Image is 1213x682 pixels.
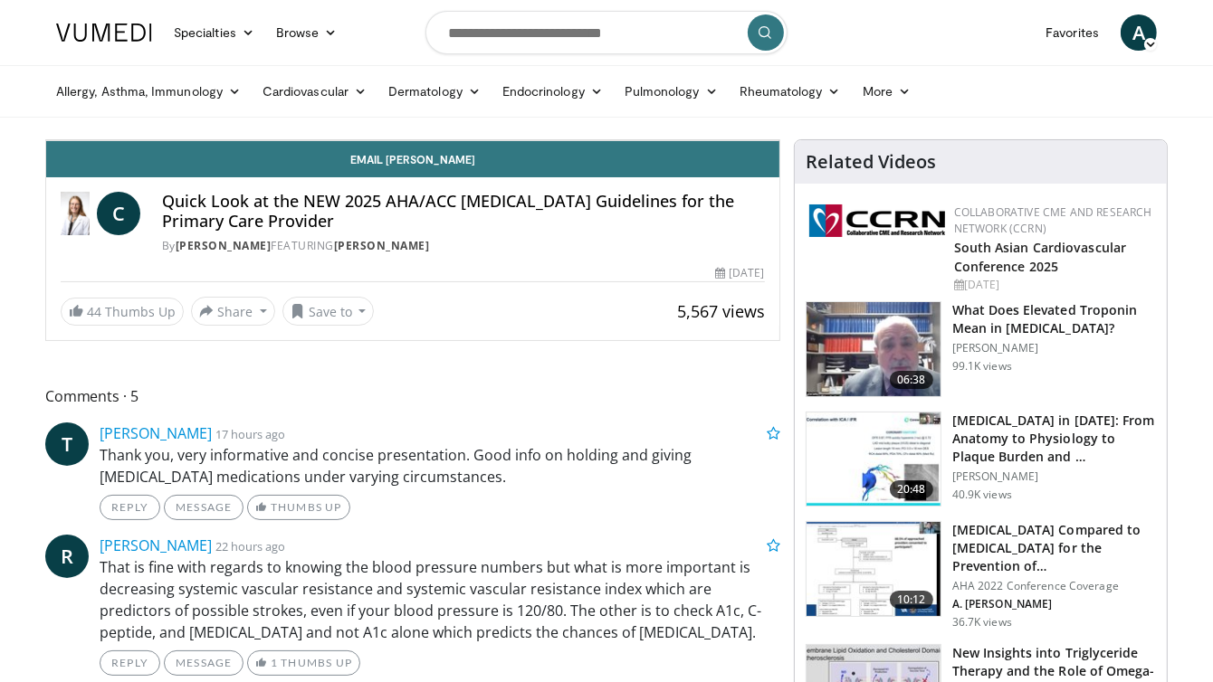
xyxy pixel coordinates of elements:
img: 7c0f9b53-1609-4588-8498-7cac8464d722.150x105_q85_crop-smart_upscale.jpg [807,522,941,616]
img: 98daf78a-1d22-4ebe-927e-10afe95ffd94.150x105_q85_crop-smart_upscale.jpg [807,302,941,396]
p: A. [PERSON_NAME] [952,597,1156,611]
a: C [97,192,140,235]
p: 99.1K views [952,359,1012,374]
small: 22 hours ago [215,538,285,554]
h3: What Does Elevated Troponin Mean in [MEDICAL_DATA]? [952,301,1156,337]
a: More [852,73,922,109]
a: Allergy, Asthma, Immunology [45,73,252,109]
span: Comments 5 [45,384,780,408]
a: Pulmonology [614,73,729,109]
a: Specialties [163,14,265,51]
a: 20:48 [MEDICAL_DATA] in [DATE]: From Anatomy to Physiology to Plaque Burden and … [PERSON_NAME] 4... [806,412,1156,507]
a: Message [164,495,244,520]
a: Dermatology [377,73,492,109]
img: VuMedi Logo [56,24,152,42]
video-js: Video Player [46,140,779,141]
p: Thank you, very informative and concise presentation. Good info on holding and giving [MEDICAL_DA... [100,444,780,488]
span: 10:12 [890,591,933,609]
a: Reply [100,495,160,520]
a: Email [PERSON_NAME] [46,141,779,177]
a: Collaborative CME and Research Network (CCRN) [954,204,1152,236]
a: [PERSON_NAME] [100,535,212,555]
p: AHA 2022 Conference Coverage [952,579,1156,593]
span: 20:48 [890,480,933,498]
a: T [45,422,89,466]
h4: Quick Look at the NEW 2025 AHA/ACC [MEDICAL_DATA] Guidelines for the Primary Care Provider [162,192,765,231]
p: [PERSON_NAME] [952,469,1156,484]
span: 06:38 [890,371,933,389]
input: Search topics, interventions [425,11,788,54]
a: 1 Thumbs Up [247,650,360,676]
p: [PERSON_NAME] [952,341,1156,355]
a: [PERSON_NAME] [334,238,430,253]
p: 40.9K views [952,488,1012,502]
div: By FEATURING [162,238,765,254]
img: Dr. Catherine P. Benziger [61,192,90,235]
a: Browse [265,14,349,51]
img: 823da73b-7a00-425d-bb7f-45c8b03b10c3.150x105_q85_crop-smart_upscale.jpg [807,412,941,507]
button: Share [191,297,275,326]
span: 1 [271,656,278,669]
a: [PERSON_NAME] [100,423,212,443]
p: 36.7K views [952,615,1012,630]
a: 44 Thumbs Up [61,298,184,326]
a: A [1121,14,1157,51]
a: Favorites [1035,14,1110,51]
small: 17 hours ago [215,426,285,442]
span: 44 [87,303,101,320]
p: That is fine with regards to knowing the blood pressure numbers but what is more important is dec... [100,556,780,643]
a: [PERSON_NAME] [176,238,272,253]
h3: [MEDICAL_DATA] Compared to [MEDICAL_DATA] for the Prevention of… [952,521,1156,575]
button: Save to [282,297,375,326]
div: [DATE] [715,265,764,281]
h3: [MEDICAL_DATA] in [DATE]: From Anatomy to Physiology to Plaque Burden and … [952,412,1156,466]
span: 5,567 views [677,300,765,322]
a: Rheumatology [729,73,852,109]
div: [DATE] [954,277,1152,293]
a: Endocrinology [492,73,614,109]
a: Message [164,650,244,676]
a: South Asian Cardiovascular Conference 2025 [954,239,1127,275]
img: a04ee3ba-8487-4636-b0fb-5e8d268f3737.png.150x105_q85_autocrop_double_scale_upscale_version-0.2.png [809,204,945,237]
a: 06:38 What Does Elevated Troponin Mean in [MEDICAL_DATA]? [PERSON_NAME] 99.1K views [806,301,1156,397]
a: R [45,535,89,578]
a: Thumbs Up [247,495,349,520]
a: Cardiovascular [252,73,377,109]
a: 10:12 [MEDICAL_DATA] Compared to [MEDICAL_DATA] for the Prevention of… AHA 2022 Conference Covera... [806,521,1156,630]
a: Reply [100,650,160,676]
h4: Related Videos [806,151,936,173]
